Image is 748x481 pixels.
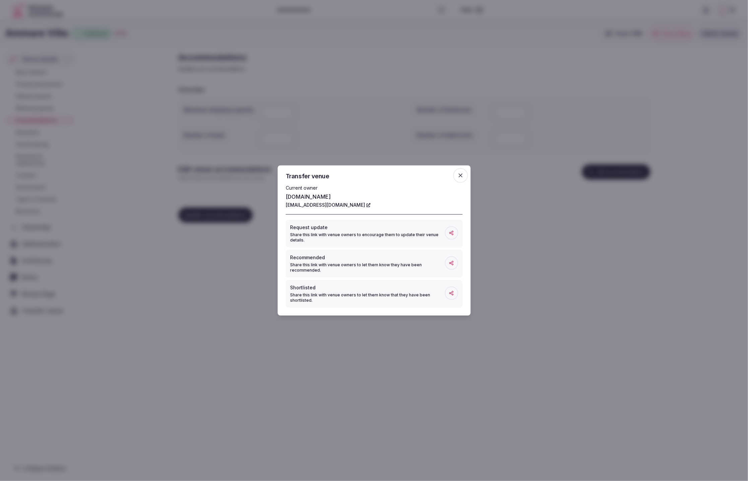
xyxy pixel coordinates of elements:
h2: Transfer venue [286,174,463,180]
button: ShortlistedShare this link with venue owners to let them know that they have been shortlisted. [286,280,463,308]
button: Request updateShare this link with venue owners to encourage them to update their venue details. [286,220,463,248]
button: RecommendedShare this link with venue owners to let them know they have been recommended. [286,250,463,278]
p: Share this link with venue owners to let them know that they have been shortlisted. [290,293,445,303]
p: Shortlisted [290,285,445,291]
p: Share this link with venue owners to encourage them to update their venue details. [290,232,445,243]
p: Request update [290,224,445,231]
p: [DOMAIN_NAME] [286,193,463,201]
p: Recommended [290,255,445,261]
a: [EMAIL_ADDRESS][DOMAIN_NAME] [286,202,370,209]
p: Current owner [286,185,463,192]
p: Share this link with venue owners to let them know they have been recommended. [290,263,445,273]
